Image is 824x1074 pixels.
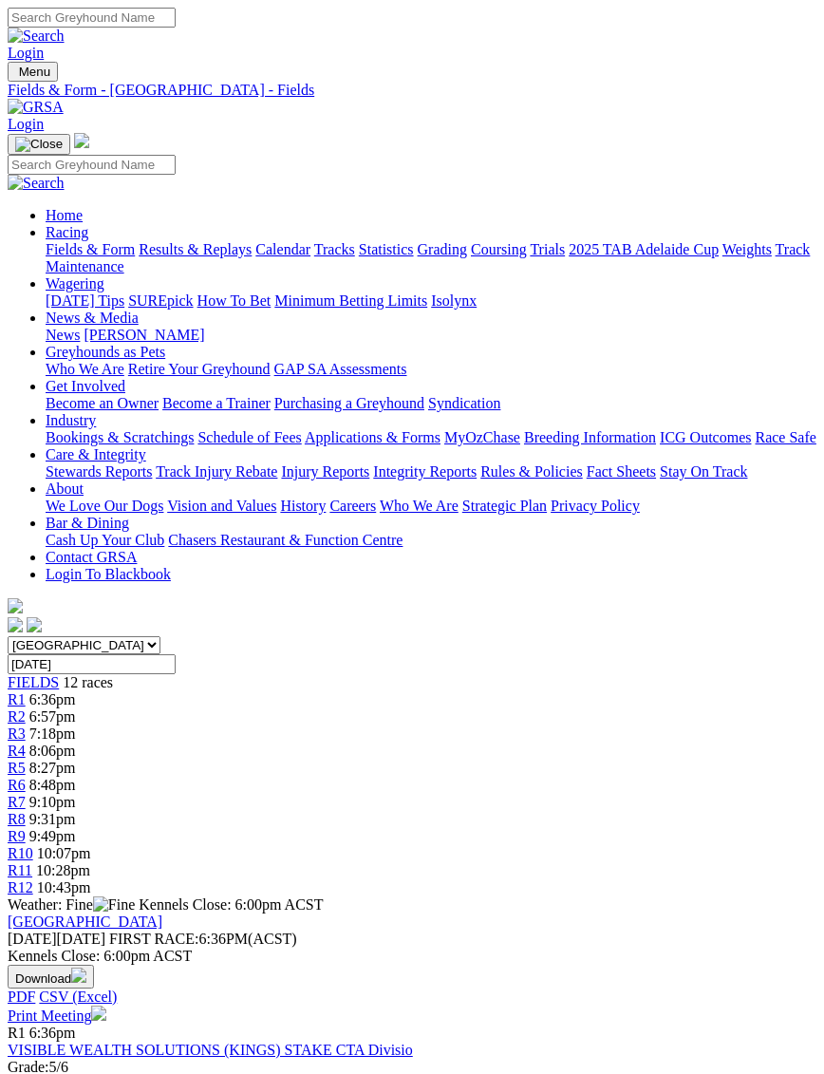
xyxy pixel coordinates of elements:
a: Home [46,207,83,223]
span: FIELDS [8,674,59,690]
span: R3 [8,725,26,742]
span: Menu [19,65,50,79]
img: download.svg [71,968,86,983]
span: [DATE] [8,931,105,947]
span: [DATE] [8,931,57,947]
a: History [280,498,326,514]
a: R8 [8,811,26,827]
a: Schedule of Fees [197,429,301,445]
a: Purchasing a Greyhound [274,395,424,411]
span: 6:57pm [29,708,76,725]
span: 9:10pm [29,794,76,810]
a: News & Media [46,310,139,326]
a: Syndication [428,395,500,411]
a: ICG Outcomes [660,429,751,445]
span: 8:48pm [29,777,76,793]
a: Fields & Form [46,241,135,257]
a: Fields & Form - [GEOGRAPHIC_DATA] - Fields [8,82,816,99]
a: VISIBLE WEALTH SOLUTIONS (KINGS) STAKE CTA Divisio [8,1042,413,1058]
a: Isolynx [431,292,477,309]
a: R4 [8,743,26,759]
a: Statistics [359,241,414,257]
a: Minimum Betting Limits [274,292,427,309]
a: Track Maintenance [46,241,810,274]
span: 6:36pm [29,1025,76,1041]
span: Kennels Close: 6:00pm ACST [139,896,323,913]
img: twitter.svg [27,617,42,632]
div: News & Media [46,327,816,344]
span: 9:31pm [29,811,76,827]
span: 8:27pm [29,760,76,776]
a: 2025 TAB Adelaide Cup [569,241,719,257]
img: GRSA [8,99,64,116]
a: R5 [8,760,26,776]
a: Login [8,116,44,132]
a: Login To Blackbook [46,566,171,582]
a: Fact Sheets [587,463,656,480]
div: Industry [46,429,816,446]
span: R2 [8,708,26,725]
div: Get Involved [46,395,816,412]
a: Become an Owner [46,395,159,411]
input: Select date [8,654,176,674]
span: 10:28pm [36,862,90,878]
a: We Love Our Dogs [46,498,163,514]
button: Toggle navigation [8,62,58,82]
a: News [46,327,80,343]
div: Wagering [46,292,816,310]
span: 6:36pm [29,691,76,707]
div: Racing [46,241,816,275]
div: About [46,498,816,515]
img: Close [15,137,63,152]
img: logo-grsa-white.png [8,598,23,613]
a: How To Bet [197,292,272,309]
span: FIRST RACE: [109,931,198,947]
a: Care & Integrity [46,446,146,462]
a: Trials [530,241,565,257]
a: About [46,480,84,497]
a: Strategic Plan [462,498,547,514]
a: Get Involved [46,378,125,394]
input: Search [8,155,176,175]
span: R9 [8,828,26,844]
a: Breeding Information [524,429,656,445]
a: Stewards Reports [46,463,152,480]
span: R12 [8,879,33,895]
a: Bookings & Scratchings [46,429,194,445]
a: Chasers Restaurant & Function Centre [168,532,403,548]
a: Tracks [314,241,355,257]
a: R1 [8,691,26,707]
img: Search [8,28,65,45]
a: Grading [418,241,467,257]
span: Weather: Fine [8,896,139,913]
img: printer.svg [91,1006,106,1021]
a: R11 [8,862,32,878]
a: Injury Reports [281,463,369,480]
a: Greyhounds as Pets [46,344,165,360]
a: Who We Are [46,361,124,377]
a: Retire Your Greyhound [128,361,271,377]
div: Greyhounds as Pets [46,361,816,378]
span: R6 [8,777,26,793]
img: logo-grsa-white.png [74,133,89,148]
div: Care & Integrity [46,463,816,480]
span: 8:06pm [29,743,76,759]
img: Search [8,175,65,192]
button: Download [8,965,94,989]
a: [PERSON_NAME] [84,327,204,343]
span: 12 races [63,674,113,690]
span: 10:43pm [37,879,91,895]
a: Race Safe [755,429,815,445]
a: Who We Are [380,498,459,514]
span: R1 [8,1025,26,1041]
a: Applications & Forms [305,429,440,445]
a: R7 [8,794,26,810]
span: 9:49pm [29,828,76,844]
a: SUREpick [128,292,193,309]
